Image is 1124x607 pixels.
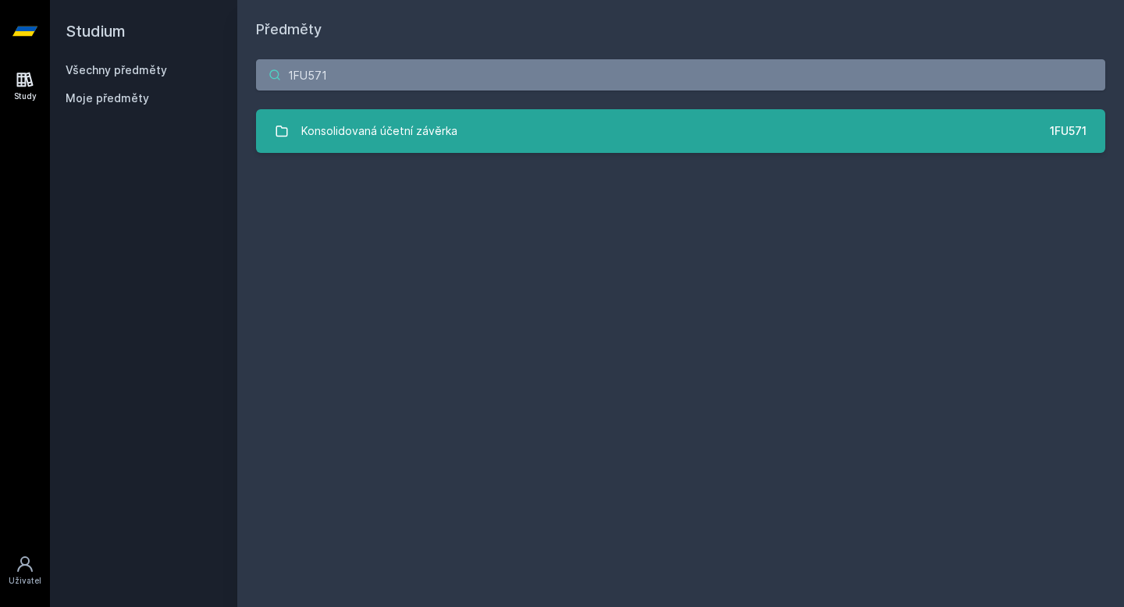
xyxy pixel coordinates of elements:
[9,575,41,587] div: Uživatel
[3,62,47,110] a: Study
[301,115,457,147] div: Konsolidovaná účetní závěrka
[66,91,149,106] span: Moje předměty
[1050,123,1087,139] div: 1FU571
[66,63,167,76] a: Všechny předměty
[3,547,47,595] a: Uživatel
[256,109,1105,153] a: Konsolidovaná účetní závěrka 1FU571
[256,59,1105,91] input: Název nebo ident předmětu…
[14,91,37,102] div: Study
[256,19,1105,41] h1: Předměty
